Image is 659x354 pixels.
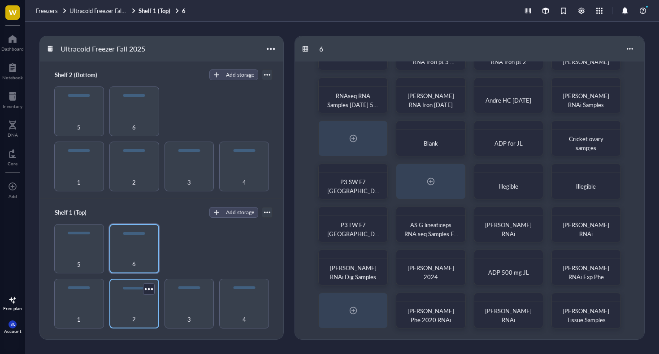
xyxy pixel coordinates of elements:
[132,259,136,269] span: 6
[485,307,533,324] span: [PERSON_NAME] RNAi
[77,122,81,132] span: 5
[226,208,254,216] div: Add storage
[187,177,191,187] span: 3
[327,220,379,247] span: P3 LW F7 [GEOGRAPHIC_DATA]
[77,259,81,269] span: 5
[576,182,596,190] span: Illegible
[494,139,523,147] span: ADP for JL
[327,91,379,118] span: RNAseq RNA Samples [DATE] 52-144
[408,263,455,281] span: [PERSON_NAME] 2024
[563,307,611,324] span: [PERSON_NAME] Tissue Samples
[139,7,187,15] a: Shelf 1 (Top)6
[8,118,18,138] a: DNA
[485,220,533,238] span: [PERSON_NAME] RNAi
[488,268,529,276] span: ADP 500 mg JL
[8,161,17,166] div: Core
[8,132,18,138] div: DNA
[1,32,24,52] a: Dashboard
[486,96,531,104] span: Andre HC [DATE]
[36,6,58,15] span: Freezers
[2,60,23,80] a: Notebook
[9,194,17,199] div: Add
[9,7,17,18] span: W
[569,134,605,152] span: Cricket ovary samp;es
[132,177,136,187] span: 2
[563,220,611,238] span: [PERSON_NAME] RNAi
[3,104,22,109] div: Inventory
[1,46,24,52] div: Dashboard
[132,122,136,132] span: 6
[408,307,455,324] span: [PERSON_NAME] Phe 2020 RNAi
[69,7,137,15] a: Ultracold Freezer Fall 2025
[51,206,104,219] div: Shelf 1 (Top)
[408,48,455,75] span: [PERSON_NAME] RNA Iron pt 3 [DATE]
[77,315,81,324] span: 1
[3,89,22,109] a: Inventory
[51,69,104,81] div: Shelf 2 (Bottom)
[69,6,139,15] span: Ultracold Freezer Fall 2025
[330,263,382,290] span: [PERSON_NAME] RNAi Dig Samples Bec/GFP
[3,306,22,311] div: Free plan
[56,41,149,56] div: Ultracold Freezer Fall 2025
[243,315,246,324] span: 4
[8,147,17,166] a: Core
[132,314,136,324] span: 2
[563,91,611,109] span: [PERSON_NAME] RNAi Samples
[424,139,438,147] span: Blank
[77,177,81,187] span: 1
[209,69,258,80] button: Add storage
[36,7,68,15] a: Freezers
[209,207,258,218] button: Add storage
[4,328,22,334] div: Account
[2,75,23,80] div: Notebook
[243,177,246,187] span: 4
[226,71,254,79] div: Add storage
[499,182,518,190] span: Illegible
[315,41,369,56] div: 6
[187,315,191,324] span: 3
[327,177,379,204] span: P3 SW F7 [GEOGRAPHIC_DATA]
[404,220,459,247] span: AS G lineaticeps RNA seq Samples F1 DB, LM, JL, ML
[408,91,455,109] span: [PERSON_NAME] RNA Iron [DATE]
[10,323,14,326] span: WL
[563,263,611,281] span: [PERSON_NAME] RNAi Exp Phe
